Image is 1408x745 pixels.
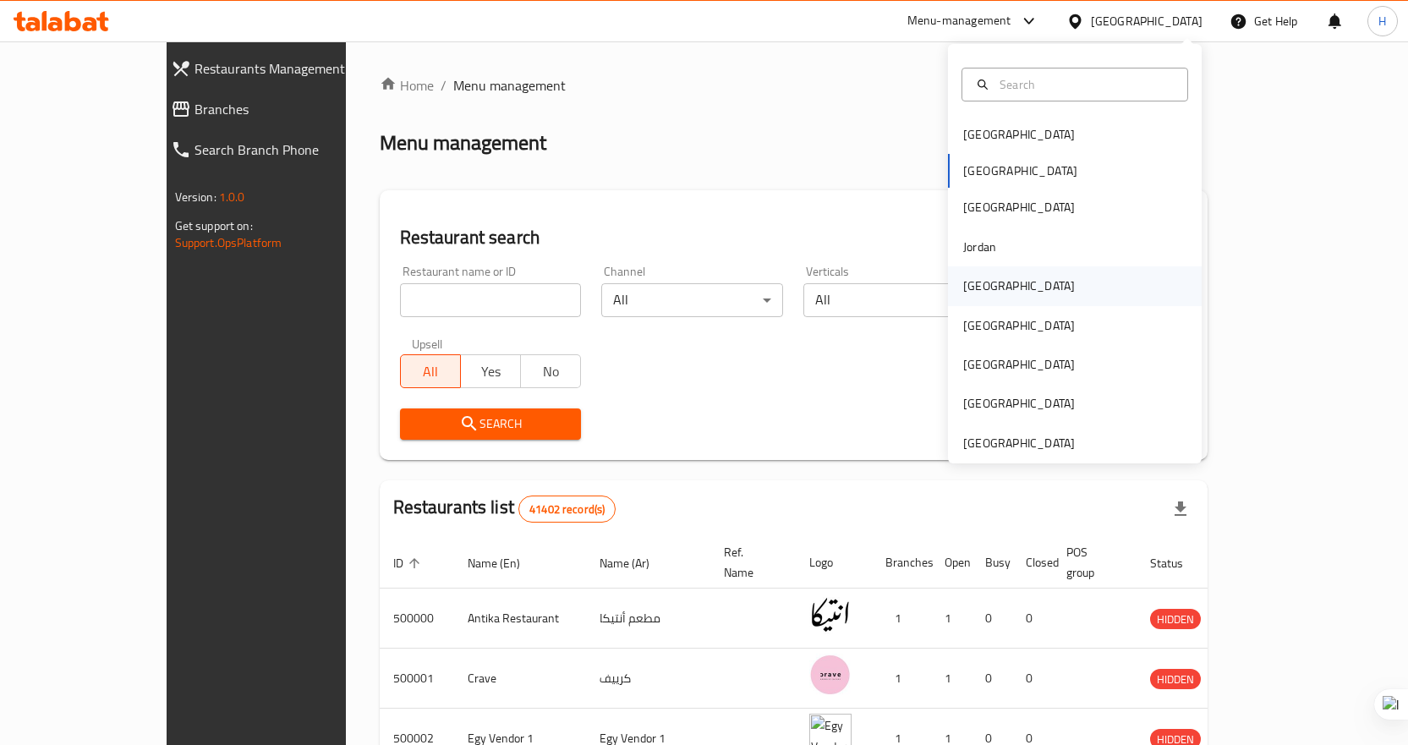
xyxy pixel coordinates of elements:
[963,198,1075,216] div: [GEOGRAPHIC_DATA]
[1378,12,1386,30] span: H
[453,75,566,96] span: Menu management
[157,129,402,170] a: Search Branch Phone
[601,283,783,317] div: All
[157,48,402,89] a: Restaurants Management
[907,11,1011,31] div: Menu-management
[586,649,710,709] td: كرييف
[380,129,546,156] h2: Menu management
[400,225,1188,250] h2: Restaurant search
[872,537,931,589] th: Branches
[454,649,586,709] td: Crave
[1066,542,1116,583] span: POS group
[1150,609,1201,629] div: HIDDEN
[963,238,996,256] div: Jordan
[993,75,1177,94] input: Search
[931,649,972,709] td: 1
[963,277,1075,295] div: [GEOGRAPHIC_DATA]
[175,232,282,254] a: Support.OpsPlatform
[972,589,1012,649] td: 0
[175,215,253,237] span: Get support on:
[600,553,671,573] span: Name (Ar)
[468,553,542,573] span: Name (En)
[441,75,447,96] li: /
[872,589,931,649] td: 1
[454,589,586,649] td: Antika Restaurant
[1150,553,1205,573] span: Status
[380,589,454,649] td: 500000
[796,537,872,589] th: Logo
[972,649,1012,709] td: 0
[963,355,1075,374] div: [GEOGRAPHIC_DATA]
[724,542,775,583] span: Ref. Name
[520,354,581,388] button: No
[408,359,454,384] span: All
[1012,589,1053,649] td: 0
[963,394,1075,413] div: [GEOGRAPHIC_DATA]
[518,496,616,523] div: Total records count
[400,354,461,388] button: All
[1091,12,1203,30] div: [GEOGRAPHIC_DATA]
[400,408,582,440] button: Search
[380,75,1208,96] nav: breadcrumb
[1012,537,1053,589] th: Closed
[175,186,216,208] span: Version:
[963,316,1075,335] div: [GEOGRAPHIC_DATA]
[393,495,616,523] h2: Restaurants list
[414,414,568,435] span: Search
[157,89,402,129] a: Branches
[963,434,1075,452] div: [GEOGRAPHIC_DATA]
[219,186,245,208] span: 1.0.0
[963,125,1075,144] div: [GEOGRAPHIC_DATA]
[194,58,388,79] span: Restaurants Management
[393,553,425,573] span: ID
[809,594,852,636] img: Antika Restaurant
[972,537,1012,589] th: Busy
[1012,649,1053,709] td: 0
[412,337,443,349] label: Upsell
[872,649,931,709] td: 1
[460,354,521,388] button: Yes
[194,99,388,119] span: Branches
[1150,610,1201,629] span: HIDDEN
[931,537,972,589] th: Open
[528,359,574,384] span: No
[1150,670,1201,689] span: HIDDEN
[803,283,985,317] div: All
[586,589,710,649] td: مطعم أنتيكا
[809,654,852,696] img: Crave
[1150,669,1201,689] div: HIDDEN
[194,140,388,160] span: Search Branch Phone
[468,359,514,384] span: Yes
[1160,489,1201,529] div: Export file
[380,649,454,709] td: 500001
[400,283,582,317] input: Search for restaurant name or ID..
[931,589,972,649] td: 1
[519,501,615,518] span: 41402 record(s)
[380,75,434,96] a: Home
